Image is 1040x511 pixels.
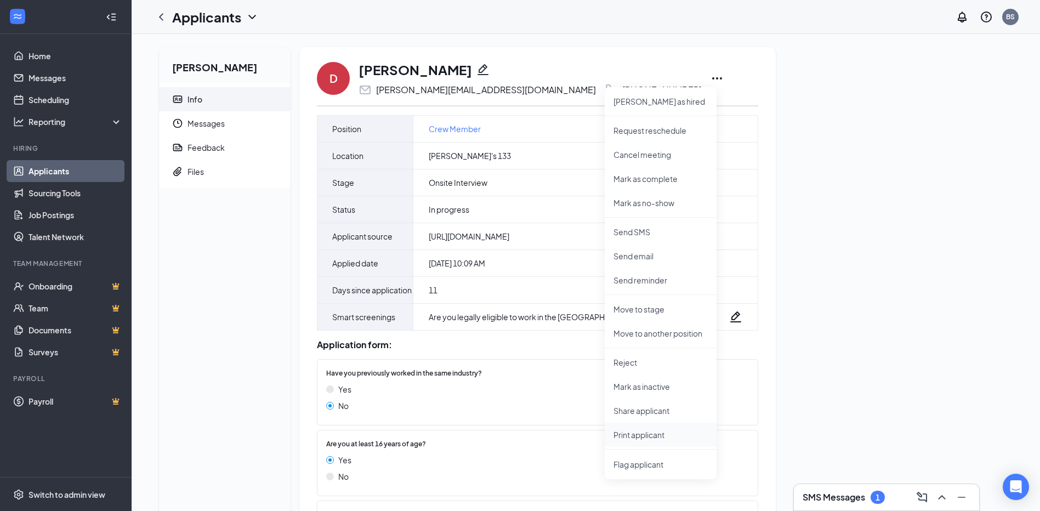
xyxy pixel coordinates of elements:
[332,122,361,135] span: Position
[172,94,183,105] svg: ContactCard
[933,489,951,506] button: ChevronUp
[29,204,122,226] a: Job Postings
[329,71,338,86] div: D
[159,111,291,135] a: ClockMessages
[476,63,490,76] svg: Pencil
[613,357,708,368] p: Reject
[159,135,291,160] a: ReportFeedback
[332,257,378,270] span: Applied date
[729,310,742,323] svg: Pencil
[613,429,708,440] p: Print applicant
[29,67,122,89] a: Messages
[29,160,122,182] a: Applicants
[332,176,354,189] span: Stage
[605,83,618,96] svg: Phone
[326,439,426,450] span: Are you at least 16 years of age?
[803,491,865,503] h3: SMS Messages
[613,275,708,286] p: Send reminder
[613,381,708,392] p: Mark as inactive
[613,173,708,184] p: Mark as complete
[956,10,969,24] svg: Notifications
[429,204,469,215] span: In progress
[172,8,241,26] h1: Applicants
[29,275,122,297] a: OnboardingCrown
[172,142,183,153] svg: Report
[916,491,929,504] svg: ComposeMessage
[429,231,509,242] span: [URL][DOMAIN_NAME]
[332,283,412,297] span: Days since application
[29,226,122,248] a: Talent Network
[935,491,948,504] svg: ChevronUp
[338,470,349,482] span: No
[1006,12,1015,21] div: BS
[172,166,183,177] svg: Paperclip
[613,125,708,136] p: Request reschedule
[172,118,183,129] svg: Clock
[913,489,931,506] button: ComposeMessage
[13,116,24,127] svg: Analysis
[187,142,225,153] div: Feedback
[317,339,758,350] div: Application form:
[613,405,708,416] p: Share applicant
[980,10,993,24] svg: QuestionInfo
[187,111,282,135] span: Messages
[338,400,349,412] span: No
[613,197,708,208] p: Mark as no-show
[29,116,123,127] div: Reporting
[187,94,202,105] div: Info
[29,390,122,412] a: PayrollCrown
[106,12,117,22] svg: Collapse
[332,203,355,216] span: Status
[953,489,970,506] button: Minimize
[876,493,880,502] div: 1
[29,89,122,111] a: Scheduling
[155,10,168,24] svg: ChevronLeft
[613,328,708,339] p: Move to another position
[159,47,291,83] h2: [PERSON_NAME]
[12,11,23,22] svg: WorkstreamLogo
[338,383,351,395] span: Yes
[613,458,708,470] span: Flag applicant
[13,374,120,383] div: Payroll
[359,60,472,79] h1: [PERSON_NAME]
[13,144,120,153] div: Hiring
[29,489,105,500] div: Switch to admin view
[159,160,291,184] a: PaperclipFiles
[332,230,393,243] span: Applicant source
[613,304,708,315] p: Move to stage
[613,96,708,107] p: [PERSON_NAME] as hired
[429,150,511,161] span: [PERSON_NAME]'s 133
[13,489,24,500] svg: Settings
[13,259,120,268] div: Team Management
[711,72,724,85] svg: Ellipses
[429,123,481,135] a: Crew Member
[246,10,259,24] svg: ChevronDown
[338,454,351,466] span: Yes
[955,491,968,504] svg: Minimize
[159,87,291,111] a: ContactCardInfo
[429,285,437,296] span: 11
[29,297,122,319] a: TeamCrown
[613,226,708,237] p: Send SMS
[29,341,122,363] a: SurveysCrown
[1003,474,1029,500] div: Open Intercom Messenger
[359,83,372,96] svg: Email
[29,182,122,204] a: Sourcing Tools
[326,368,482,379] span: Have you previously worked in the same industry?
[187,166,204,177] div: Files
[429,311,657,322] div: Are you legally eligible to work in the [GEOGRAPHIC_DATA]? :
[613,149,708,160] p: Cancel meeting
[376,84,596,95] div: [PERSON_NAME][EMAIL_ADDRESS][DOMAIN_NAME]
[622,84,702,95] div: [PHONE_NUMBER]
[613,251,708,262] p: Send email
[332,310,395,323] span: Smart screenings
[29,45,122,67] a: Home
[429,177,487,188] span: Onsite Interview
[429,258,485,269] span: [DATE] 10:09 AM
[29,319,122,341] a: DocumentsCrown
[332,149,363,162] span: Location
